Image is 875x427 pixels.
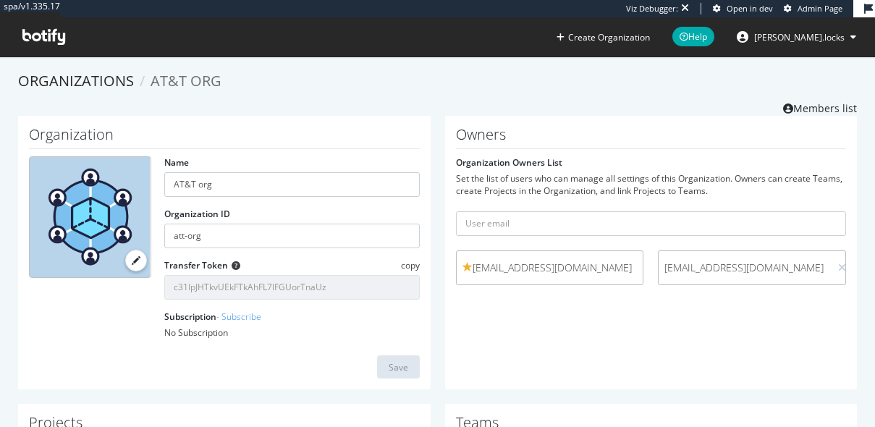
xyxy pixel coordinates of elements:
[389,361,408,373] div: Save
[456,127,847,149] h1: Owners
[725,25,868,48] button: [PERSON_NAME].locks
[29,127,420,149] h1: Organization
[798,3,842,14] span: Admin Page
[456,156,562,169] label: Organization Owners List
[672,27,714,46] span: Help
[18,71,857,92] ol: breadcrumbs
[164,310,261,323] label: Subscription
[713,3,773,14] a: Open in dev
[462,261,638,275] span: [EMAIL_ADDRESS][DOMAIN_NAME]
[216,310,261,323] a: - Subscribe
[377,355,420,379] button: Save
[164,326,420,339] div: No Subscription
[164,156,189,169] label: Name
[456,211,847,236] input: User email
[164,172,420,197] input: name
[18,71,134,90] a: Organizations
[151,71,221,90] span: AT&T org
[783,98,857,116] a: Members list
[164,224,420,248] input: Organization ID
[727,3,773,14] span: Open in dev
[626,3,678,14] div: Viz Debugger:
[401,259,420,271] span: copy
[164,208,230,220] label: Organization ID
[754,31,845,43] span: ryan.locks
[556,30,651,44] button: Create Organization
[164,259,228,271] label: Transfer Token
[456,172,847,197] div: Set the list of users who can manage all settings of this Organization. Owners can create Teams, ...
[664,261,824,275] span: [EMAIL_ADDRESS][DOMAIN_NAME]
[784,3,842,14] a: Admin Page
